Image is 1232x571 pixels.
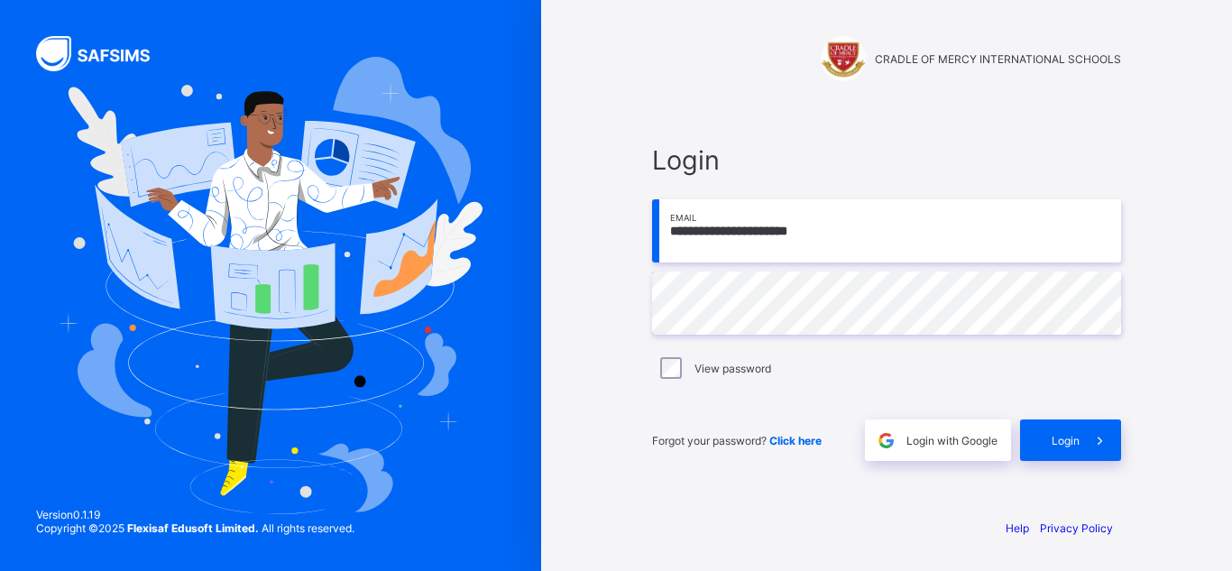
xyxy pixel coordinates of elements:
a: Privacy Policy [1040,521,1113,535]
label: View password [694,362,771,375]
span: CRADLE OF MERCY INTERNATIONAL SCHOOLS [875,52,1121,66]
img: Hero Image [59,57,483,513]
span: Login with Google [906,434,998,447]
img: google.396cfc9801f0270233282035f929180a.svg [876,430,896,451]
span: Login [1052,434,1080,447]
a: Help [1006,521,1029,535]
span: Forgot your password? [652,434,822,447]
strong: Flexisaf Edusoft Limited. [127,521,259,535]
span: Version 0.1.19 [36,508,354,521]
img: SAFSIMS Logo [36,36,171,71]
a: Click here [769,434,822,447]
span: Login [652,144,1121,176]
span: Copyright © 2025 All rights reserved. [36,521,354,535]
